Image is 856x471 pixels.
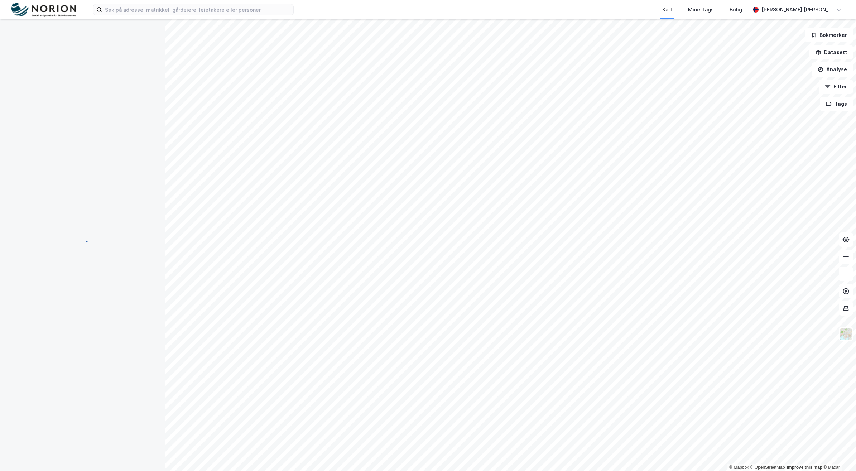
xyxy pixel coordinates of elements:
iframe: Chat Widget [820,437,856,471]
button: Tags [820,97,853,111]
button: Filter [819,80,853,94]
a: OpenStreetMap [750,465,785,470]
div: Kart [662,5,672,14]
button: Datasett [809,45,853,59]
a: Improve this map [787,465,822,470]
img: Z [839,327,853,341]
img: norion-logo.80e7a08dc31c2e691866.png [11,3,76,17]
input: Søk på adresse, matrikkel, gårdeiere, leietakere eller personer [102,4,293,15]
div: [PERSON_NAME] [PERSON_NAME] [761,5,833,14]
a: Mapbox [729,465,749,470]
button: Bokmerker [805,28,853,42]
div: Mine Tags [688,5,714,14]
button: Analyse [812,62,853,77]
img: spinner.a6d8c91a73a9ac5275cf975e30b51cfb.svg [77,235,88,247]
div: Bolig [730,5,742,14]
div: Kontrollprogram for chat [820,437,856,471]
